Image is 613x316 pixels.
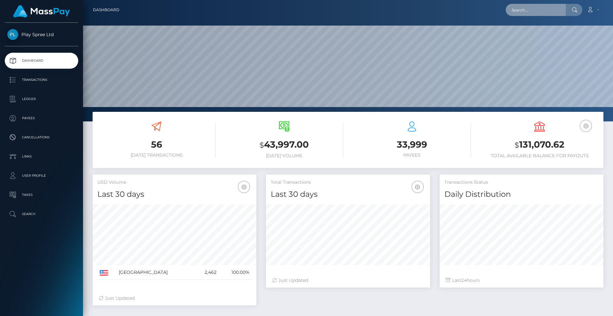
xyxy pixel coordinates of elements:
h4: Daily Distribution [444,189,599,200]
a: Payees [5,110,78,126]
a: Ledger [5,91,78,107]
a: Cancellations [5,129,78,145]
h6: [DATE] Transactions [97,152,216,158]
input: Search... [506,4,566,16]
h6: Payees [353,152,471,158]
img: US.png [100,270,108,276]
p: Links [7,152,76,161]
p: Dashboard [7,56,76,66]
p: User Profile [7,171,76,181]
a: Links [5,149,78,165]
h4: Last 30 days [271,189,425,200]
img: MassPay Logo [13,5,70,18]
a: Dashboard [93,3,119,17]
img: Play Spree Ltd [7,29,18,40]
h4: Last 30 days [97,189,252,200]
a: Taxes [5,187,78,203]
a: User Profile [5,168,78,184]
h3: 131,070.62 [481,138,599,151]
a: Transactions [5,72,78,88]
td: [GEOGRAPHIC_DATA] [117,265,195,280]
p: Taxes [7,190,76,200]
p: Payees [7,113,76,123]
h6: Total Available Balance for Payouts [481,153,599,158]
span: 24 [461,277,467,283]
span: Play Spree Ltd [5,32,78,37]
h5: USD Volume [97,179,252,186]
p: Cancellations [7,133,76,142]
td: 100.00% [219,265,252,280]
h3: 33,999 [353,138,471,151]
p: Search [7,209,76,219]
td: 2,462 [195,265,219,280]
h6: [DATE] Volume [225,153,343,158]
div: Just Updated [272,277,423,284]
small: $ [260,141,264,150]
div: Last hours [446,277,597,284]
p: Ledger [7,94,76,104]
h5: Transactions Status [444,179,599,186]
a: Dashboard [5,53,78,69]
small: $ [515,141,519,150]
a: Search [5,206,78,222]
div: Just Updated [99,295,250,302]
h5: Total Transactions [271,179,425,186]
h3: 56 [97,138,216,151]
h3: 43,997.00 [225,138,343,151]
p: Transactions [7,75,76,85]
